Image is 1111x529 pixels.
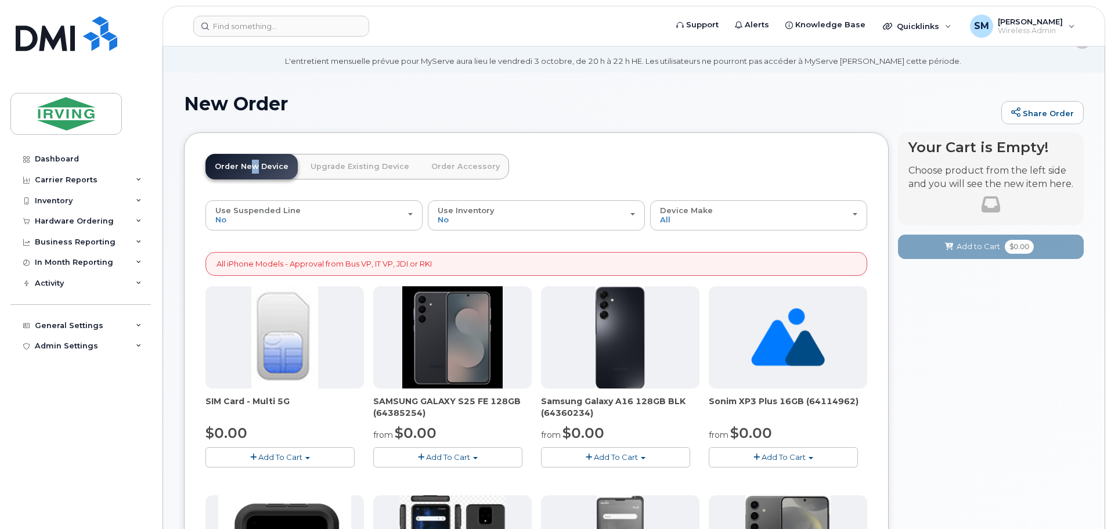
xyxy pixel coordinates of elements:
span: $0.00 [205,424,247,441]
span: Quicklinks [897,21,939,31]
span: All [660,215,670,224]
button: Add to Cart $0.00 [898,235,1084,258]
small: from [373,430,393,440]
span: Support [686,19,719,31]
h1: New Order [184,93,995,114]
button: Use Suspended Line No [205,200,423,231]
p: All iPhone Models - Approval from Bus VP, IT VP, JDI or RKI [217,258,432,269]
h4: Your Cart is Empty! [908,139,1073,155]
img: 00D627D4-43E9-49B7-A367-2C99342E128C.jpg [251,286,318,388]
a: Order New Device [205,154,298,179]
span: Wireless Admin [998,26,1063,35]
div: SAMSUNG GALAXY S25 FE 128GB (64385254) [373,395,532,419]
span: [PERSON_NAME] [998,17,1063,26]
div: Sonim XP3 Plus 16GB (64114962) [709,395,867,419]
span: No [215,215,226,224]
a: Order Accessory [422,154,509,179]
p: Choose product from the left side and you will see the new item here. [908,164,1073,191]
div: Quicklinks [875,15,959,38]
span: SM [974,19,989,33]
span: $0.00 [1005,240,1034,254]
span: $0.00 [562,424,604,441]
button: Add To Cart [205,447,355,467]
span: Add To Cart [258,452,302,462]
small: from [709,430,728,440]
span: No [438,215,449,224]
img: A16_-_JDI.png [596,286,645,388]
a: Knowledge Base [777,13,874,37]
div: MyServe scheduled maintenance will occur [DATE][DATE] 8:00 PM - 10:00 PM Eastern. Users will be u... [285,34,961,67]
span: Add To Cart [762,452,806,462]
span: Use Inventory [438,206,495,215]
button: Device Make All [650,200,867,231]
img: image-20250915-182548.jpg [402,286,503,388]
div: Samsung Galaxy A16 128GB BLK (64360234) [541,395,699,419]
a: Share Order [1001,101,1084,124]
span: Knowledge Base [795,19,865,31]
button: Add To Cart [541,447,690,467]
button: Use Inventory No [428,200,645,231]
span: Use Suspended Line [215,206,301,215]
span: $0.00 [395,424,437,441]
a: Upgrade Existing Device [301,154,419,179]
button: Add To Cart [373,447,522,467]
span: Add To Cart [594,452,638,462]
img: no_image_found-2caef05468ed5679b831cfe6fc140e25e0c280774317ffc20a367ab7fd17291e.png [751,286,825,388]
div: Samantha Morrell [962,15,1083,38]
a: Alerts [727,13,777,37]
input: Find something... [193,16,369,37]
button: Add To Cart [709,447,858,467]
small: from [541,430,561,440]
a: Support [668,13,727,37]
span: Add to Cart [957,241,1000,252]
span: $0.00 [730,424,772,441]
div: SIM Card - Multi 5G [205,395,364,419]
span: Device Make [660,206,713,215]
span: Add To Cart [426,452,470,462]
span: Alerts [745,19,769,31]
